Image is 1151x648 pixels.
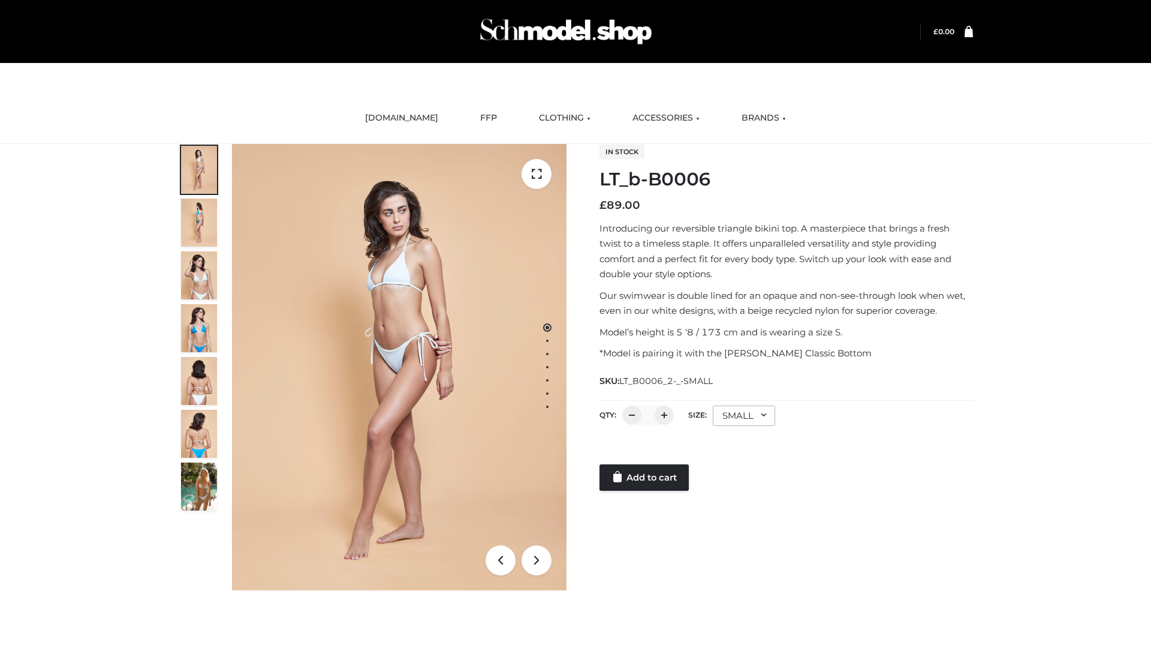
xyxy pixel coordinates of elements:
[599,325,973,340] p: Model’s height is 5 ‘8 / 173 cm and is wearing a size S.
[599,464,689,491] a: Add to cart
[530,105,599,131] a: CLOTHING
[619,376,713,386] span: LT_B0006_2-_-SMALL
[933,27,938,36] span: £
[599,374,714,388] span: SKU:
[599,199,640,212] bdi: 89.00
[933,27,954,36] bdi: 0.00
[599,288,973,319] p: Our swimwear is double lined for an opaque and non-see-through look when wet, even in our white d...
[599,169,973,190] h1: LT_b-B0006
[476,8,656,55] img: Schmodel Admin 964
[232,144,567,590] img: ArielClassicBikiniTop_CloudNine_AzureSky_OW114ECO_1
[181,357,217,405] img: ArielClassicBikiniTop_CloudNine_AzureSky_OW114ECO_7-scaled.jpg
[181,146,217,194] img: ArielClassicBikiniTop_CloudNine_AzureSky_OW114ECO_1-scaled.jpg
[471,105,506,131] a: FFP
[599,346,973,361] p: *Model is pairing it with the [PERSON_NAME] Classic Bottom
[599,199,607,212] span: £
[733,105,795,131] a: BRANDS
[599,410,616,419] label: QTY:
[181,410,217,458] img: ArielClassicBikiniTop_CloudNine_AzureSky_OW114ECO_8-scaled.jpg
[713,406,775,426] div: SMALL
[356,105,447,131] a: [DOMAIN_NAME]
[599,221,973,282] p: Introducing our reversible triangle bikini top. A masterpiece that brings a fresh twist to a time...
[933,27,954,36] a: £0.00
[688,410,707,419] label: Size:
[181,463,217,511] img: Arieltop_CloudNine_AzureSky2.jpg
[181,251,217,299] img: ArielClassicBikiniTop_CloudNine_AzureSky_OW114ECO_3-scaled.jpg
[181,304,217,352] img: ArielClassicBikiniTop_CloudNine_AzureSky_OW114ECO_4-scaled.jpg
[181,199,217,247] img: ArielClassicBikiniTop_CloudNine_AzureSky_OW114ECO_2-scaled.jpg
[623,105,709,131] a: ACCESSORIES
[599,145,644,159] span: In stock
